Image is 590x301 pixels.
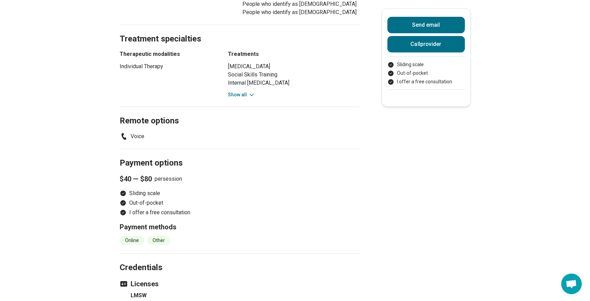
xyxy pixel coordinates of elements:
[242,8,360,16] li: People who identify as [DEMOGRAPHIC_DATA]
[120,279,360,289] h3: Licenses
[228,91,255,98] button: Show all
[387,17,465,33] button: Send email
[120,17,360,45] h2: Treatment specialties
[120,245,360,274] h2: Credentials
[561,274,582,294] div: Open chat
[120,222,360,232] h3: Payment methods
[120,99,360,127] h2: Remote options
[131,291,360,300] h4: LMSW
[120,174,360,184] p: per session
[387,61,465,68] li: Sliding scale
[120,189,360,197] li: Sliding scale
[387,70,465,77] li: Out-of-pocket
[120,189,360,217] ul: Payment options
[228,50,360,58] h3: Treatments
[228,71,360,79] li: Social Skills Training
[120,174,152,184] span: $40 — $80
[120,208,360,217] li: I offer a free consultation
[387,36,465,52] button: Callprovider
[228,79,360,87] li: Internal [MEDICAL_DATA]
[120,132,144,141] li: Voice
[120,141,360,169] h2: Payment options
[387,61,465,85] ul: Payment options
[120,50,216,58] h3: Therapeutic modalities
[387,78,465,85] li: I offer a free consultation
[120,62,216,71] li: Individual Therapy
[228,62,360,71] li: [MEDICAL_DATA]
[120,199,360,207] li: Out-of-pocket
[147,236,170,245] li: Other
[120,236,144,245] li: Online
